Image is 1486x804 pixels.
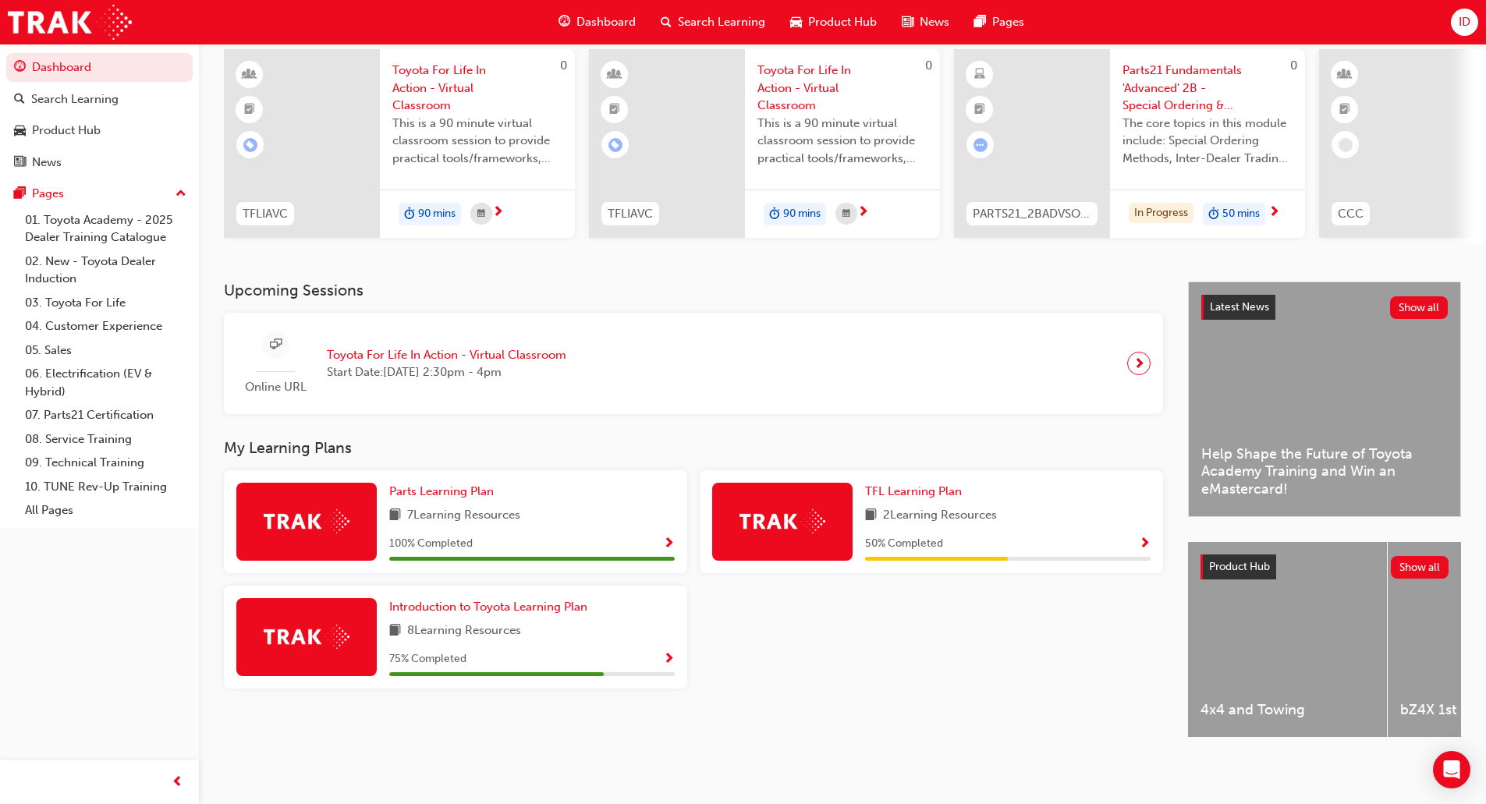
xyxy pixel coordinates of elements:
[32,122,101,140] div: Product Hub
[389,483,500,501] a: Parts Learning Plan
[1290,58,1297,73] span: 0
[19,451,193,475] a: 09. Technical Training
[14,61,26,75] span: guage-icon
[790,12,802,32] span: car-icon
[19,291,193,315] a: 03. Toyota For Life
[243,205,288,223] span: TFLIAVC
[663,650,675,669] button: Show Progress
[1339,100,1350,120] span: booktick-icon
[1339,138,1353,152] span: learningRecordVerb_NONE-icon
[1139,537,1151,551] span: Show Progress
[608,205,653,223] span: TFLIAVC
[492,206,504,220] span: next-icon
[389,650,466,668] span: 75 % Completed
[783,205,821,223] span: 90 mins
[560,58,567,73] span: 0
[19,362,193,403] a: 06. Electrification (EV & Hybrid)
[243,138,257,152] span: learningRecordVerb_ENROLL-icon
[1188,282,1461,517] a: Latest NewsShow allHelp Shape the Future of Toyota Academy Training and Win an eMastercard!
[270,335,282,355] span: sessionType_ONLINE_URL-icon
[19,250,193,291] a: 02. New - Toyota Dealer Induction
[224,282,1163,299] h3: Upcoming Sessions
[576,13,636,31] span: Dashboard
[389,622,401,641] span: book-icon
[172,773,183,792] span: prev-icon
[31,90,119,108] div: Search Learning
[1208,204,1219,225] span: duration-icon
[1201,701,1374,719] span: 4x4 and Towing
[962,6,1037,38] a: pages-iconPages
[176,184,186,204] span: up-icon
[19,338,193,363] a: 05. Sales
[663,534,675,554] button: Show Progress
[264,625,349,649] img: Trak
[1338,205,1364,223] span: CCC
[559,12,570,32] span: guage-icon
[389,535,473,553] span: 100 % Completed
[477,204,485,224] span: calendar-icon
[1391,556,1449,579] button: Show all
[974,65,985,85] span: learningResourceType_ELEARNING-icon
[407,506,520,526] span: 7 Learning Resources
[889,6,962,38] a: news-iconNews
[236,378,314,396] span: Online URL
[1133,352,1145,374] span: next-icon
[6,179,193,208] button: Pages
[757,115,927,168] span: This is a 90 minute virtual classroom session to provide practical tools/frameworks, behaviours a...
[19,498,193,522] a: All Pages
[609,100,620,120] span: booktick-icon
[19,314,193,338] a: 04. Customer Experience
[6,50,193,179] button: DashboardSearch LearningProduct HubNews
[244,100,255,120] span: booktick-icon
[1209,560,1270,573] span: Product Hub
[678,13,765,31] span: Search Learning
[973,205,1091,223] span: PARTS21_2BADVSO_0522_EL
[920,13,949,31] span: News
[663,653,675,667] span: Show Progress
[1129,203,1193,224] div: In Progress
[8,5,132,40] img: Trak
[6,116,193,145] a: Product Hub
[1201,554,1449,579] a: Product HubShow all
[14,187,26,201] span: pages-icon
[992,13,1024,31] span: Pages
[663,537,675,551] span: Show Progress
[883,506,997,526] span: 2 Learning Resources
[589,49,940,238] a: 0TFLIAVCToyota For Life In Action - Virtual ClassroomThis is a 90 minute virtual classroom sessio...
[404,204,415,225] span: duration-icon
[389,600,587,614] span: Introduction to Toyota Learning Plan
[974,138,988,152] span: learningRecordVerb_ATTEMPT-icon
[1210,300,1269,313] span: Latest News
[865,484,962,498] span: TFL Learning Plan
[32,154,62,172] div: News
[6,85,193,114] a: Search Learning
[857,206,869,220] span: next-icon
[608,138,622,152] span: learningRecordVerb_ENROLL-icon
[1451,9,1478,36] button: ID
[1268,206,1280,220] span: next-icon
[236,325,1151,402] a: Online URLToyota For Life In Action - Virtual ClassroomStart Date:[DATE] 2:30pm - 4pm
[842,204,850,224] span: calendar-icon
[808,13,877,31] span: Product Hub
[648,6,778,38] a: search-iconSearch Learning
[1201,295,1448,320] a: Latest NewsShow all
[389,506,401,526] span: book-icon
[1122,115,1293,168] span: The core topics in this module include: Special Ordering Methods, Inter-Dealer Trading and Introd...
[1390,296,1449,319] button: Show all
[954,49,1305,238] a: 0PARTS21_2BADVSO_0522_ELParts21 Fundamentals 'Advanced' 2B - Special Ordering & HeijunkaThe core ...
[902,12,913,32] span: news-icon
[661,12,672,32] span: search-icon
[389,484,494,498] span: Parts Learning Plan
[19,208,193,250] a: 01. Toyota Academy - 2025 Dealer Training Catalogue
[865,483,968,501] a: TFL Learning Plan
[264,509,349,533] img: Trak
[778,6,889,38] a: car-iconProduct Hub
[865,506,877,526] span: book-icon
[974,100,985,120] span: booktick-icon
[769,204,780,225] span: duration-icon
[1339,65,1350,85] span: learningResourceType_INSTRUCTOR_LED-icon
[327,346,566,364] span: Toyota For Life In Action - Virtual Classroom
[757,62,927,115] span: Toyota For Life In Action - Virtual Classroom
